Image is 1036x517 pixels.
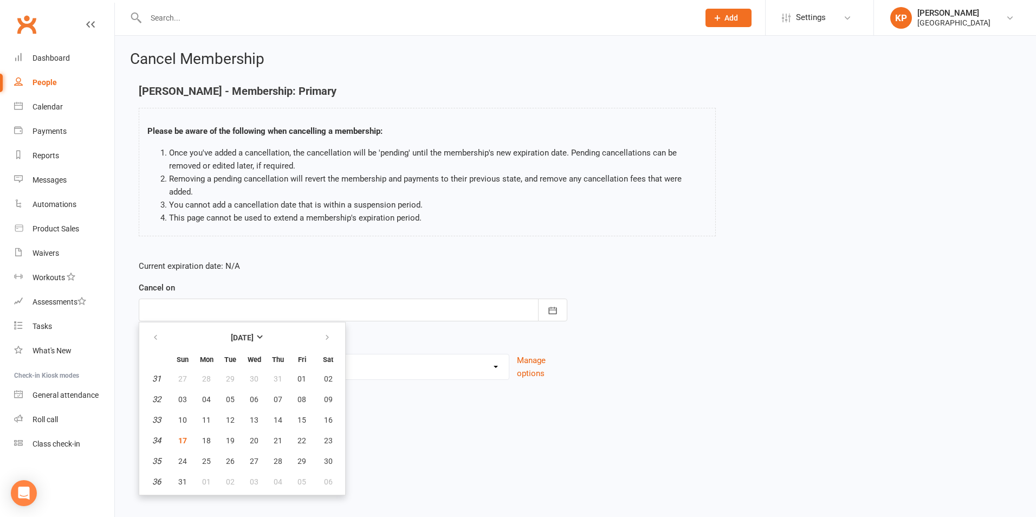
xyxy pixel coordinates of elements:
span: 26 [226,457,235,466]
small: Friday [298,356,306,364]
h2: Cancel Membership [130,51,1021,68]
button: 27 [243,451,266,471]
span: 27 [178,374,187,383]
span: 30 [250,374,258,383]
a: Messages [14,168,114,192]
span: 30 [324,457,333,466]
div: Assessments [33,298,86,306]
p: Current expiration date: N/A [139,260,567,273]
span: 15 [297,416,306,424]
a: Payments [14,119,114,144]
span: 05 [226,395,235,404]
button: 06 [314,472,342,492]
span: Settings [796,5,826,30]
small: Thursday [272,356,284,364]
button: 18 [195,431,218,450]
small: Wednesday [248,356,261,364]
small: Tuesday [224,356,236,364]
button: 13 [243,410,266,430]
input: Search... [143,10,691,25]
button: 26 [219,451,242,471]
button: 28 [195,369,218,389]
span: 31 [274,374,282,383]
span: 10 [178,416,187,424]
span: 08 [297,395,306,404]
div: Open Intercom Messenger [11,480,37,506]
a: Waivers [14,241,114,266]
button: 27 [171,369,194,389]
span: 20 [250,436,258,445]
button: 04 [195,390,218,409]
button: 25 [195,451,218,471]
button: 15 [290,410,313,430]
a: Dashboard [14,46,114,70]
a: Roll call [14,408,114,432]
button: 09 [314,390,342,409]
span: 03 [178,395,187,404]
button: 29 [290,451,313,471]
div: People [33,78,57,87]
small: Monday [200,356,213,364]
a: General attendance kiosk mode [14,383,114,408]
strong: [DATE] [231,333,254,342]
a: Workouts [14,266,114,290]
button: 17 [171,431,194,450]
button: 01 [290,369,313,389]
button: 21 [267,431,289,450]
button: 12 [219,410,242,430]
button: 05 [290,472,313,492]
span: 31 [178,477,187,486]
button: 10 [171,410,194,430]
button: 04 [267,472,289,492]
span: 09 [324,395,333,404]
span: 01 [297,374,306,383]
span: 11 [202,416,211,424]
span: 18 [202,436,211,445]
a: Tasks [14,314,114,339]
a: Automations [14,192,114,217]
div: Calendar [33,102,63,111]
button: 20 [243,431,266,450]
span: 28 [274,457,282,466]
button: 14 [267,410,289,430]
button: 30 [243,369,266,389]
a: Reports [14,144,114,168]
button: 23 [314,431,342,450]
span: 24 [178,457,187,466]
em: 34 [152,436,161,445]
button: 02 [314,369,342,389]
button: 16 [314,410,342,430]
li: Removing a pending cancellation will revert the membership and payments to their previous state, ... [169,172,707,198]
div: KP [890,7,912,29]
em: 36 [152,477,161,487]
h4: [PERSON_NAME] - Membership: Primary [139,85,716,97]
a: Clubworx [13,11,40,38]
span: 06 [250,395,258,404]
a: Assessments [14,290,114,314]
div: What's New [33,346,72,355]
span: 23 [324,436,333,445]
button: Manage options [517,354,567,380]
small: Saturday [323,356,333,364]
div: Dashboard [33,54,70,62]
div: Roll call [33,415,58,424]
button: 05 [219,390,242,409]
button: 03 [171,390,194,409]
span: 12 [226,416,235,424]
em: 31 [152,374,161,384]
button: 03 [243,472,266,492]
strong: Please be aware of the following when cancelling a membership: [147,126,383,136]
em: 32 [152,395,161,404]
label: Cancel on [139,281,175,294]
em: 35 [152,456,161,466]
span: 07 [274,395,282,404]
li: This page cannot be used to extend a membership's expiration period. [169,211,707,224]
span: 06 [324,477,333,486]
div: Tasks [33,322,52,331]
div: Reports [33,151,59,160]
span: 28 [202,374,211,383]
button: 01 [195,472,218,492]
span: 21 [274,436,282,445]
button: 24 [171,451,194,471]
span: 14 [274,416,282,424]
